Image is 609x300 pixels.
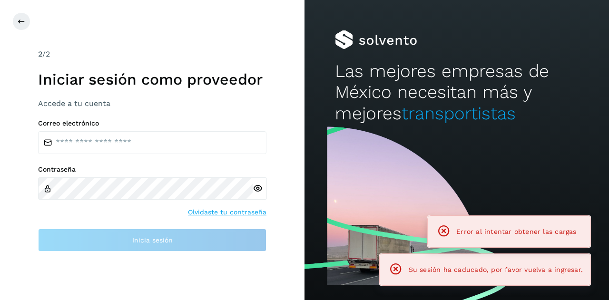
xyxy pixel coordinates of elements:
[38,99,266,108] h3: Accede a tu cuenta
[38,70,266,88] h1: Iniciar sesión como proveedor
[38,48,266,60] div: /2
[38,229,266,252] button: Inicia sesión
[38,49,42,58] span: 2
[335,61,579,124] h2: Las mejores empresas de México necesitan más y mejores
[38,165,266,174] label: Contraseña
[38,119,266,127] label: Correo electrónico
[188,207,266,217] a: Olvidaste tu contraseña
[132,237,173,243] span: Inicia sesión
[409,266,583,273] span: Su sesión ha caducado, por favor vuelva a ingresar.
[402,103,516,124] span: transportistas
[456,228,576,235] span: Error al intentar obtener las cargas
